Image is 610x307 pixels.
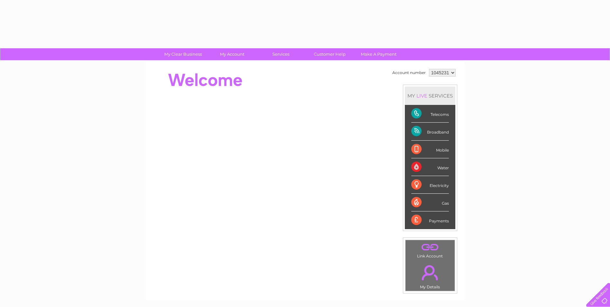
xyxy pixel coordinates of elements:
td: Link Account [405,240,455,260]
div: Telecoms [411,105,449,123]
td: Account number [391,67,427,78]
a: Make A Payment [352,48,405,60]
div: Electricity [411,176,449,194]
a: Services [254,48,307,60]
a: Customer Help [303,48,356,60]
td: My Details [405,260,455,291]
a: . [407,261,453,284]
div: Gas [411,194,449,211]
div: LIVE [415,93,429,99]
a: My Account [205,48,259,60]
a: . [407,242,453,253]
a: My Clear Business [157,48,210,60]
div: Broadband [411,123,449,140]
div: Water [411,158,449,176]
div: MY SERVICES [405,87,455,105]
div: Mobile [411,141,449,158]
div: Payments [411,211,449,229]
